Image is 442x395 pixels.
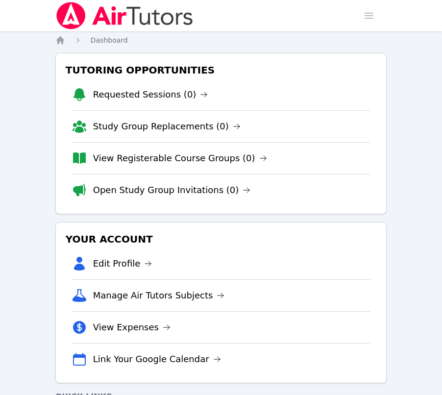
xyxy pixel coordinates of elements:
[91,35,128,45] a: Dashboard
[55,2,194,29] img: Air Tutors
[93,352,221,366] a: Link Your Google Calendar
[93,151,267,165] a: View Registerable Course Groups (0)
[64,230,379,248] h3: Your Account
[55,35,387,45] nav: Breadcrumb
[93,321,171,334] a: View Expenses
[93,120,241,133] a: Study Group Replacements (0)
[91,36,128,44] span: Dashboard
[93,257,152,271] a: Edit Profile
[93,88,208,101] a: Requested Sessions (0)
[64,61,379,79] h3: Tutoring Opportunities
[93,183,251,197] a: Open Study Group Invitations (0)
[93,289,225,302] a: Manage Air Tutors Subjects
